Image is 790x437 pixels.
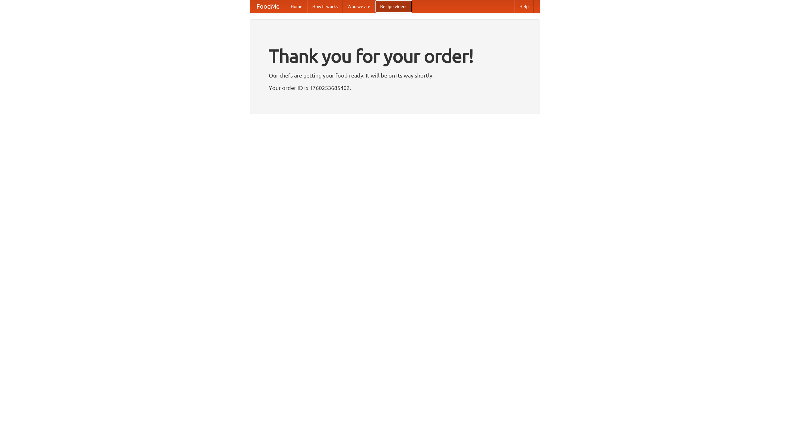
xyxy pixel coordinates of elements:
p: Our chefs are getting your food ready. It will be on its way shortly. [269,71,521,80]
p: Your order ID is 1760253685402. [269,83,521,92]
a: Who we are [343,0,375,13]
a: Recipe videos [375,0,412,13]
a: Home [286,0,307,13]
a: FoodMe [250,0,286,13]
h1: Thank you for your order! [269,41,521,71]
a: Help [514,0,534,13]
a: How it works [307,0,343,13]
